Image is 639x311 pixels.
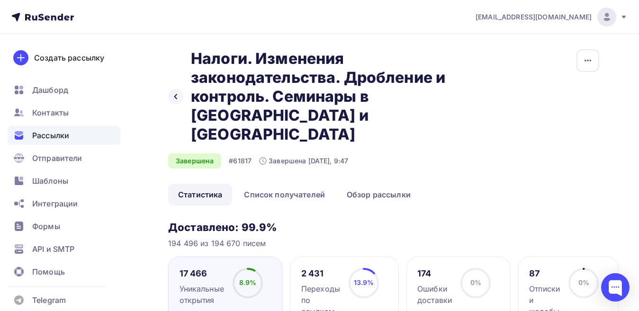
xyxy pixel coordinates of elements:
[32,294,66,306] span: Telegram
[32,266,65,277] span: Помощь
[34,52,104,63] div: Создать рассылку
[239,278,257,286] span: 8.9%
[32,221,60,232] span: Формы
[32,243,74,255] span: API и SMTP
[168,184,232,205] a: Статистика
[529,268,560,279] div: 87
[337,184,421,205] a: Обзор рассылки
[32,152,82,164] span: Отправители
[32,198,78,209] span: Интеграции
[476,12,592,22] span: [EMAIL_ADDRESS][DOMAIN_NAME]
[8,171,120,190] a: Шаблоны
[168,221,599,234] h3: Доставлено: 99.9%
[234,184,335,205] a: Список получателей
[417,268,452,279] div: 174
[578,278,589,286] span: 0%
[470,278,481,286] span: 0%
[354,278,374,286] span: 13.9%
[191,49,477,144] h2: Налоги. Изменения законодательства. Дробление и контроль. Семинары в [GEOGRAPHIC_DATA] и [GEOGRAP...
[180,268,224,279] div: 17 466
[32,175,68,187] span: Шаблоны
[8,149,120,168] a: Отправители
[168,153,221,169] div: Завершена
[180,283,224,306] div: Уникальные открытия
[229,156,252,166] div: #61817
[417,283,452,306] div: Ошибки доставки
[8,103,120,122] a: Контакты
[168,238,599,249] div: 194 496 из 194 670 писем
[32,130,69,141] span: Рассылки
[32,84,68,96] span: Дашборд
[476,8,628,27] a: [EMAIL_ADDRESS][DOMAIN_NAME]
[8,217,120,236] a: Формы
[8,126,120,145] a: Рассылки
[301,268,340,279] div: 2 431
[32,107,69,118] span: Контакты
[259,156,348,166] div: Завершена [DATE], 9:47
[8,80,120,99] a: Дашборд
